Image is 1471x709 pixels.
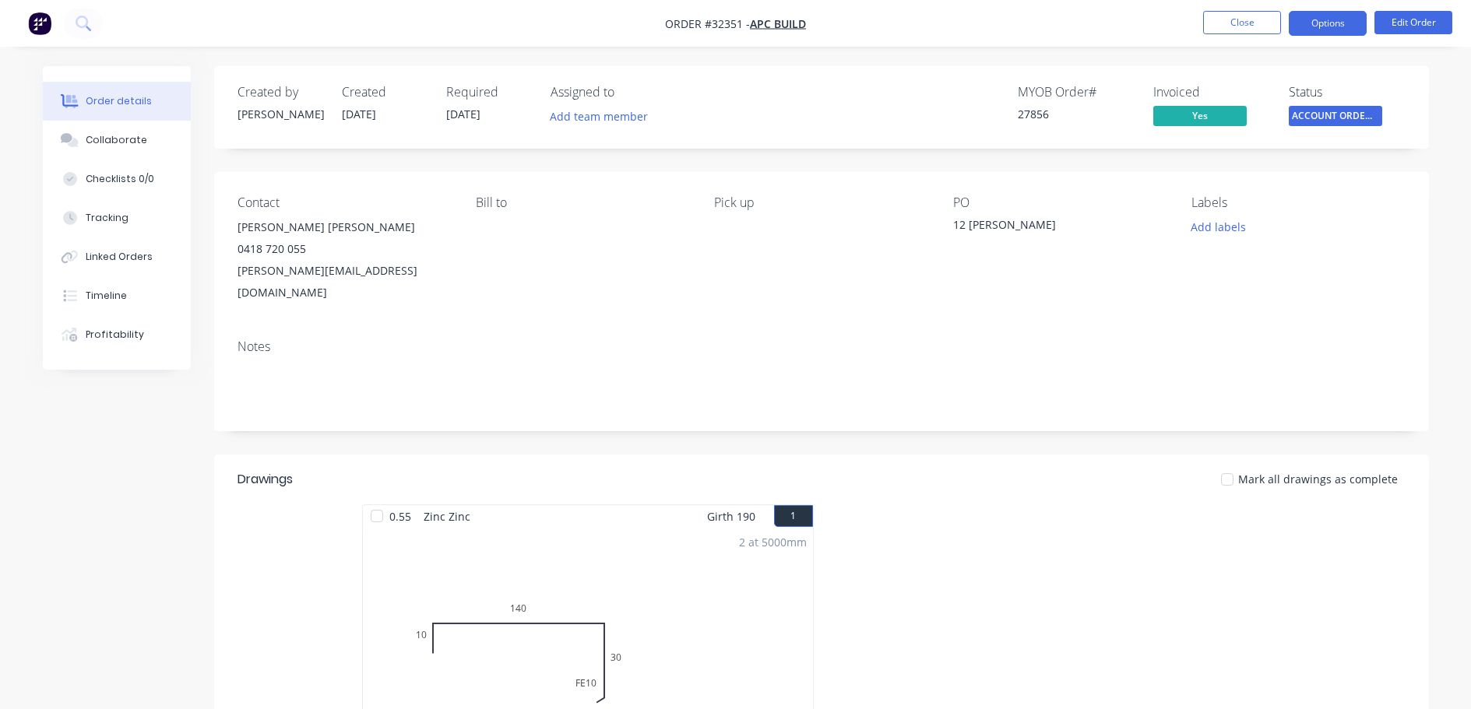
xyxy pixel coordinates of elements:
[238,216,451,304] div: [PERSON_NAME] [PERSON_NAME]0418 720 055[PERSON_NAME][EMAIL_ADDRESS][DOMAIN_NAME]
[43,121,191,160] button: Collaborate
[238,195,451,210] div: Contact
[43,276,191,315] button: Timeline
[383,505,417,528] span: 0.55
[707,505,755,528] span: Girth 190
[1203,11,1281,34] button: Close
[541,106,656,127] button: Add team member
[342,85,428,100] div: Created
[238,238,451,260] div: 0418 720 055
[774,505,813,527] button: 1
[43,160,191,198] button: Checklists 0/0
[739,534,807,550] div: 2 at 5000mm
[86,289,127,303] div: Timeline
[1153,85,1270,100] div: Invoiced
[953,216,1148,238] div: 12 [PERSON_NAME]
[43,82,191,121] button: Order details
[238,339,1406,354] div: Notes
[86,133,147,147] div: Collaborate
[446,85,532,100] div: Required
[238,216,451,238] div: [PERSON_NAME] [PERSON_NAME]
[1238,471,1398,487] span: Mark all drawings as complete
[417,505,477,528] span: Zinc Zinc
[1018,106,1135,122] div: 27856
[1374,11,1452,34] button: Edit Order
[1289,106,1382,125] span: ACCOUNT ORDERS ...
[1183,216,1255,237] button: Add labels
[238,85,323,100] div: Created by
[86,250,153,264] div: Linked Orders
[43,198,191,237] button: Tracking
[238,470,293,489] div: Drawings
[1153,106,1247,125] span: Yes
[86,211,128,225] div: Tracking
[476,195,689,210] div: Bill to
[86,328,144,342] div: Profitability
[1289,106,1382,129] button: ACCOUNT ORDERS ...
[551,85,706,100] div: Assigned to
[1289,85,1406,100] div: Status
[43,237,191,276] button: Linked Orders
[1191,195,1405,210] div: Labels
[714,195,927,210] div: Pick up
[238,260,451,304] div: [PERSON_NAME][EMAIL_ADDRESS][DOMAIN_NAME]
[750,16,806,31] a: APC BUILD
[1289,11,1367,36] button: Options
[86,94,152,108] div: Order details
[551,106,656,127] button: Add team member
[86,172,154,186] div: Checklists 0/0
[43,315,191,354] button: Profitability
[238,106,323,122] div: [PERSON_NAME]
[342,107,376,121] span: [DATE]
[953,195,1167,210] div: PO
[665,16,750,31] span: Order #32351 -
[1018,85,1135,100] div: MYOB Order #
[446,107,480,121] span: [DATE]
[28,12,51,35] img: Factory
